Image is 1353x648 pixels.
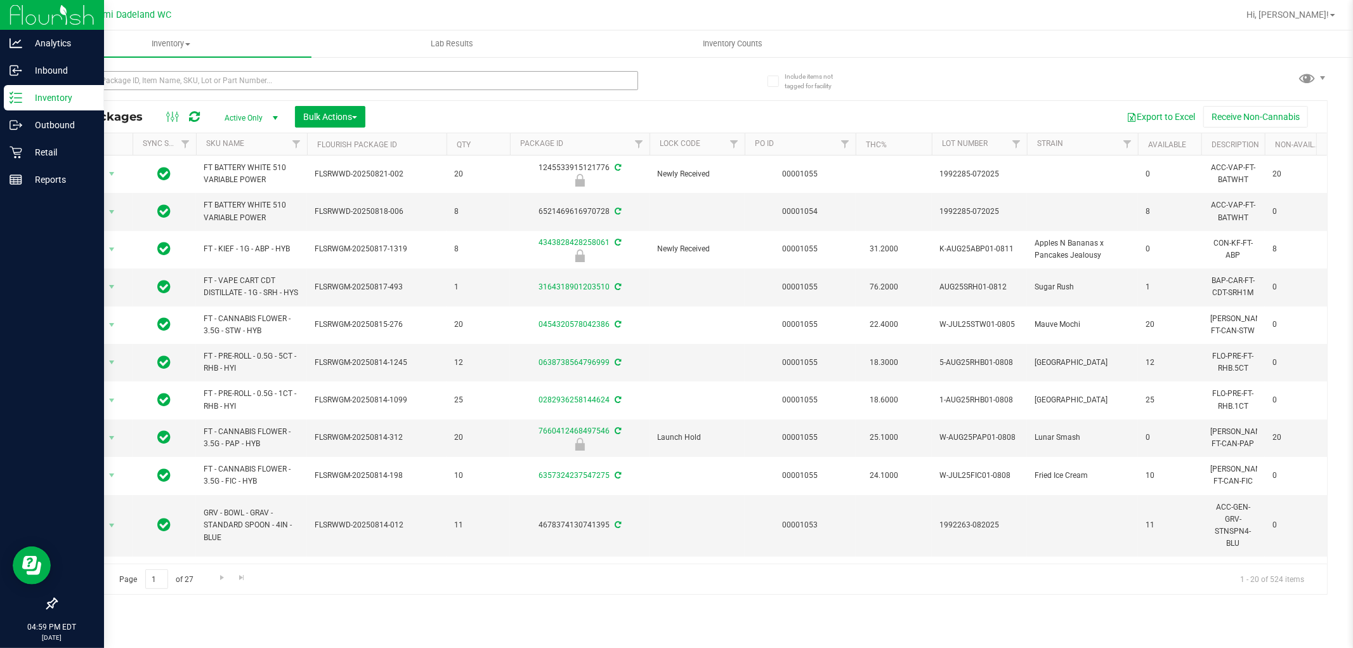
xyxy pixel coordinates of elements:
[454,243,502,255] span: 8
[22,90,98,105] p: Inventory
[592,30,873,57] a: Inventory Counts
[863,240,905,258] span: 31.2000
[1035,357,1130,369] span: [GEOGRAPHIC_DATA]
[613,238,621,247] span: Sync from Compliance System
[1246,10,1329,20] span: Hi, [PERSON_NAME]!
[863,391,905,409] span: 18.6000
[454,394,502,406] span: 25
[204,162,299,186] span: FT BATTERY WHITE 510 VARIABLE POWER
[613,520,621,529] span: Sync from Compliance System
[1146,432,1194,444] span: 0
[315,319,439,331] span: FLSRWGM-20250815-276
[520,139,563,148] a: Package ID
[104,354,120,371] span: select
[939,519,1019,531] span: 1992263-082025
[1209,462,1257,489] div: [PERSON_NAME]-FT-CAN-FIC
[657,432,737,444] span: Launch Hold
[22,36,98,51] p: Analytics
[939,357,1019,369] span: 5-AUG25RHB01-0808
[1117,133,1138,155] a: Filter
[10,37,22,50] inline-svg: Analytics
[863,315,905,334] span: 22.4000
[613,471,621,480] span: Sync from Compliance System
[108,569,204,589] span: Page of 27
[835,133,856,155] a: Filter
[454,319,502,331] span: 20
[1148,140,1186,149] a: Available
[104,429,120,447] span: select
[286,133,307,155] a: Filter
[1037,139,1063,148] a: Strain
[783,169,818,178] a: 00001055
[104,517,120,534] span: select
[158,354,171,371] span: In Sync
[22,145,98,160] p: Retail
[657,168,737,180] span: Newly Received
[104,392,120,409] span: select
[783,433,818,442] a: 00001055
[315,470,439,482] span: FLSRWGM-20250814-198
[145,569,168,589] input: 1
[755,139,774,148] a: PO ID
[1146,357,1194,369] span: 12
[311,30,592,57] a: Lab Results
[1146,243,1194,255] span: 0
[613,163,621,172] span: Sync from Compliance System
[315,206,439,218] span: FLSRWWD-20250818-006
[539,395,610,404] a: 0282936258144624
[939,470,1019,482] span: W-JUL25FIC01-0808
[1118,106,1203,128] button: Export to Excel
[10,119,22,131] inline-svg: Outbound
[508,206,651,218] div: 6521469616970728
[783,520,818,529] a: 00001053
[1272,168,1321,180] span: 20
[204,275,299,299] span: FT - VAPE CART CDT DISTILLATE - 1G - SRH - HYS
[539,426,610,435] a: 7660412468497546
[508,249,651,262] div: Newly Received
[783,471,818,480] a: 00001055
[783,244,818,253] a: 00001055
[315,168,439,180] span: FLSRWWD-20250821-002
[657,243,737,255] span: Newly Received
[1272,243,1321,255] span: 8
[508,162,651,187] div: 1245533915121776
[863,278,905,296] span: 76.2000
[315,281,439,293] span: FLSRWGM-20250817-493
[10,146,22,159] inline-svg: Retail
[539,282,610,291] a: 3164318901203510
[88,10,172,20] span: Miami Dadeland WC
[1209,236,1257,263] div: CON-KF-FT-ABP
[1209,387,1257,413] div: FLO-PRE-FT-RHB.1CT
[206,139,244,148] a: SKU Name
[204,463,299,487] span: FT - CANNABIS FLOWER - 3.5G - FIC - HYB
[539,238,610,247] a: 4343828428258061
[204,388,299,412] span: FT - PRE-ROLL - 0.5G - 1CT - RHB - HYI
[175,133,196,155] a: Filter
[104,203,120,221] span: select
[1212,140,1259,149] a: Description
[1146,168,1194,180] span: 0
[204,426,299,450] span: FT - CANNABIS FLOWER - 3.5G - PAP - HYB
[508,438,651,451] div: Launch Hold
[939,243,1019,255] span: K-AUG25ABP01-0811
[30,30,311,57] a: Inventory
[1272,281,1321,293] span: 0
[1272,394,1321,406] span: 0
[158,240,171,258] span: In Sync
[22,63,98,78] p: Inbound
[158,391,171,409] span: In Sync
[1209,274,1257,300] div: BAP-CAR-FT-CDT-SRH1M
[660,139,700,148] a: Lock Code
[1006,133,1027,155] a: Filter
[783,320,818,329] a: 00001055
[204,562,299,598] span: FT - VAPE CART CDT DISTILLATE - 0.5G - PBS - HYB
[295,106,365,128] button: Bulk Actions
[613,282,621,291] span: Sync from Compliance System
[212,569,231,586] a: Go to the next page
[1035,237,1130,261] span: Apples N Bananas x Pancakes Jealousy
[939,206,1019,218] span: 1992285-072025
[10,173,22,186] inline-svg: Reports
[1146,319,1194,331] span: 20
[414,38,490,50] span: Lab Results
[783,395,818,404] a: 00001055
